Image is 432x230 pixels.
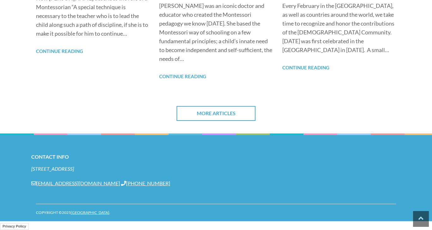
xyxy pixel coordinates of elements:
a: Continue Reading [159,74,206,79]
a: More Articles [177,106,255,121]
p: [PERSON_NAME] was an iconic doctor and educator who created the Montessori pedagogy we know [DATE... [159,1,273,63]
div: Copyright ©2025 . [36,204,396,221]
p: Every February in the [GEOGRAPHIC_DATA], as well as countries around the world, we take time to r... [282,1,396,54]
a: [PHONE_NUMBER] [121,180,170,186]
a: Continue Reading [36,48,83,54]
address: [STREET_ADDRESS] [31,165,401,172]
a: [EMAIL_ADDRESS][DOMAIN_NAME] [31,180,120,186]
a: [GEOGRAPHIC_DATA] [71,210,109,215]
h2: Contact Info [31,152,401,161]
a: Continue Reading [282,65,329,70]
